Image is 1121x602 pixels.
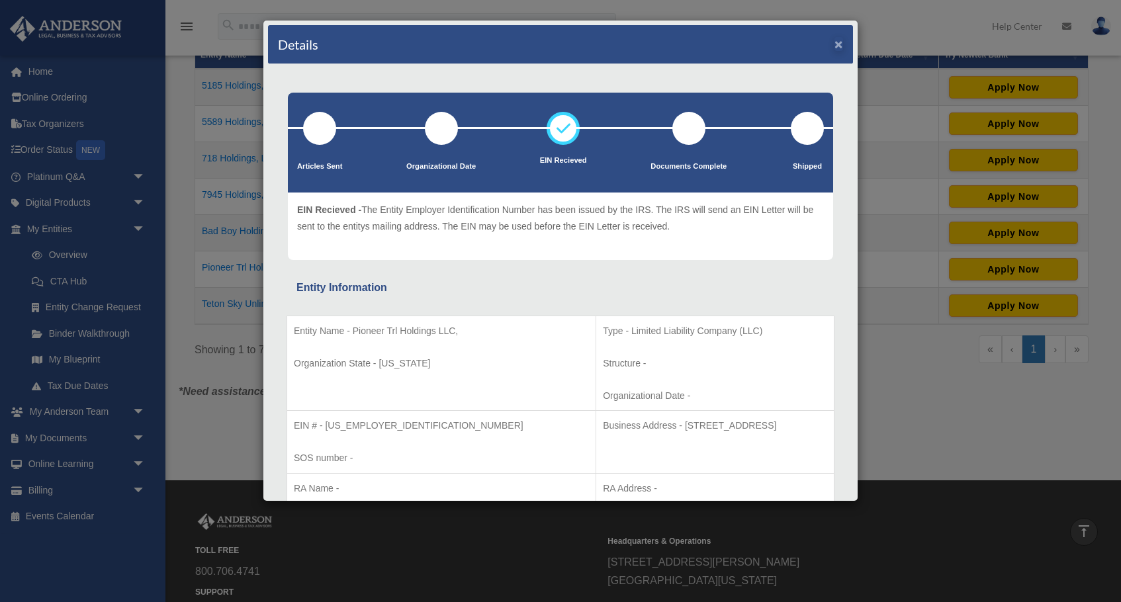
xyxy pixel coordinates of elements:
[406,160,476,173] p: Organizational Date
[294,355,589,372] p: Organization State - [US_STATE]
[603,355,827,372] p: Structure -
[294,450,589,466] p: SOS number -
[650,160,727,173] p: Documents Complete
[296,279,825,297] div: Entity Information
[297,202,824,234] p: The Entity Employer Identification Number has been issued by the IRS. The IRS will send an EIN Le...
[603,388,827,404] p: Organizational Date -
[278,35,318,54] h4: Details
[603,417,827,434] p: Business Address - [STREET_ADDRESS]
[603,323,827,339] p: Type - Limited Liability Company (LLC)
[294,417,589,434] p: EIN # - [US_EMPLOYER_IDENTIFICATION_NUMBER]
[540,154,587,167] p: EIN Recieved
[297,204,361,215] span: EIN Recieved -
[297,160,342,173] p: Articles Sent
[834,37,843,51] button: ×
[294,323,589,339] p: Entity Name - Pioneer Trl Holdings LLC,
[603,480,827,497] p: RA Address -
[791,160,824,173] p: Shipped
[294,480,589,497] p: RA Name -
